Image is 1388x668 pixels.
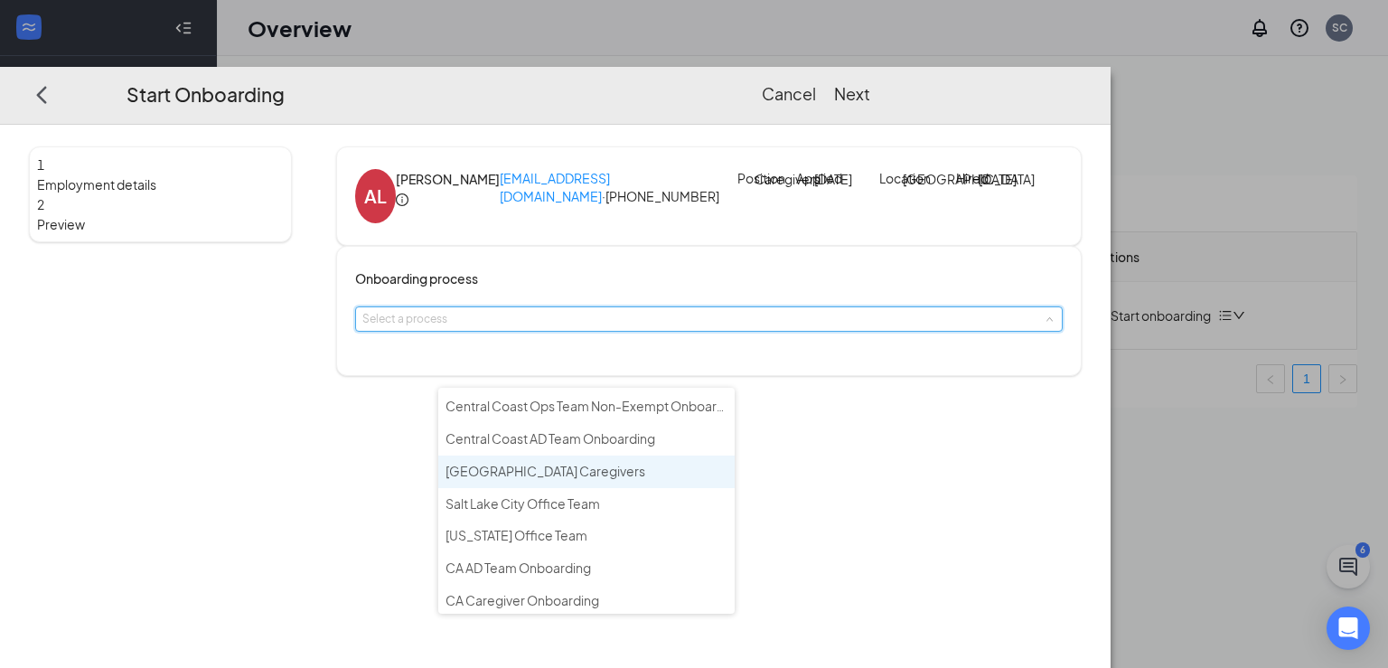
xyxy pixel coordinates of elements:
p: · [PHONE_NUMBER] [500,169,737,205]
p: [DATE] [979,169,1025,189]
div: AL [364,183,387,209]
span: Employment details [37,174,284,194]
p: [DATE] [814,169,849,189]
span: CA AD Team Onboarding [445,560,591,576]
div: Open Intercom Messenger [1327,607,1370,650]
a: [EMAIL_ADDRESS][DOMAIN_NAME] [500,170,610,204]
span: 1 [37,156,44,173]
button: Cancel [762,81,816,107]
span: Central Coast AD Team Onboarding [445,430,655,447]
span: [US_STATE] Office Team [445,527,587,543]
span: [GEOGRAPHIC_DATA] Caregivers [445,463,645,479]
span: CA Caregiver Onboarding [445,592,599,608]
p: [GEOGRAPHIC_DATA] [903,169,949,189]
p: Caregivers [755,169,790,189]
p: Applied [796,169,814,187]
span: Salt Lake City Office Team [445,495,600,512]
span: Central Coast Ops Team Non-Exempt Onboarding [445,398,743,414]
h3: Start Onboarding [127,80,285,109]
h4: Onboarding process [355,268,1063,288]
h4: [PERSON_NAME] [396,169,500,189]
button: Next [834,81,870,107]
span: 2 [37,196,44,212]
span: Preview [37,214,284,234]
span: info-circle [396,193,408,206]
p: Hired [956,169,979,187]
p: Location [879,169,902,187]
p: Position [737,169,755,187]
